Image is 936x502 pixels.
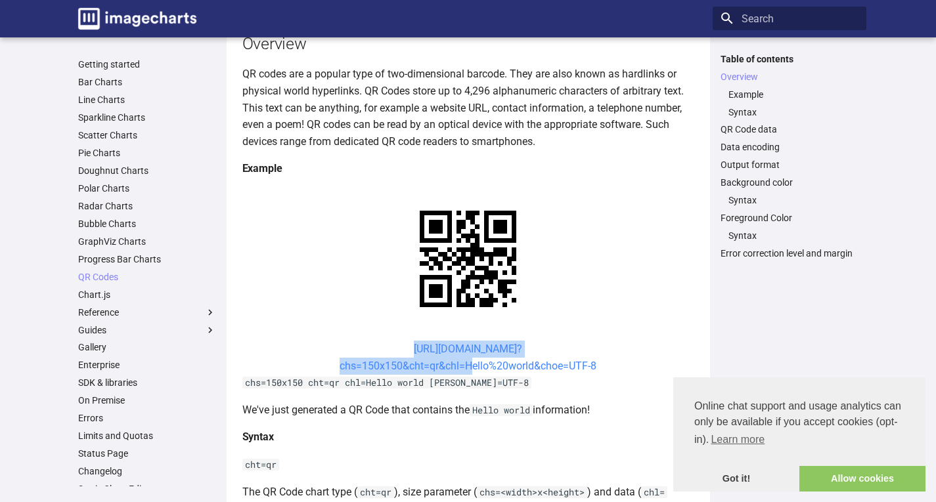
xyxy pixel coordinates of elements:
[78,324,216,336] label: Guides
[721,194,858,206] nav: Background color
[78,430,216,442] a: Limits and Quotas
[242,377,531,388] code: chs=150x150 cht=qr chl=Hello world [PERSON_NAME]=UTF-8
[78,271,216,283] a: QR Codes
[242,32,694,55] h2: Overview
[477,486,587,498] code: chs=<width>x<height>
[242,66,694,150] p: QR codes are a popular type of two-dimensional barcode. They are also known as hardlinks or physi...
[721,177,858,188] a: Background color
[721,230,858,241] nav: Foreground Color
[78,218,216,230] a: Bubble Charts
[78,165,216,177] a: Doughnut Charts
[721,159,858,171] a: Output format
[242,429,694,446] h4: Syntax
[721,71,858,83] a: Overview
[73,3,202,35] a: Image-Charts documentation
[713,53,866,65] label: Table of contents
[673,466,799,492] a: dismiss cookie message
[78,483,216,495] a: Static Chart Editor
[673,377,925,492] div: cookieconsent
[78,236,216,247] a: GraphViz Charts
[709,430,767,450] a: learn more about cookies
[694,398,904,450] span: Online chat support and usage analytics can only be available if you accept cookies (opt-in).
[78,58,216,70] a: Getting started
[470,404,533,416] code: Hello world
[78,94,216,106] a: Line Charts
[721,89,858,118] nav: Overview
[78,8,196,30] img: logo
[78,377,216,388] a: SDK & libraries
[728,89,858,100] a: Example
[242,459,279,471] code: cht=qr
[78,359,216,371] a: Enterprise
[78,147,216,159] a: Pie Charts
[728,230,858,241] a: Syntax
[78,465,216,477] a: Changelog
[78,306,216,318] label: Reference
[78,253,216,265] a: Progress Bar Charts
[721,141,858,153] a: Data encoding
[721,212,858,224] a: Foreground Color
[78,200,216,212] a: Radar Charts
[78,112,216,123] a: Sparkline Charts
[713,53,866,260] nav: Table of contents
[242,160,694,177] h4: Example
[728,194,858,206] a: Syntax
[78,182,216,194] a: Polar Charts
[78,412,216,424] a: Errors
[78,76,216,88] a: Bar Charts
[78,341,216,353] a: Gallery
[78,289,216,301] a: Chart.js
[728,106,858,118] a: Syntax
[799,466,925,492] a: allow cookies
[721,247,858,259] a: Error correction level and margin
[340,343,596,372] a: [URL][DOMAIN_NAME]?chs=150x150&cht=qr&chl=Hello%20world&choe=UTF-8
[242,402,694,419] p: We've just generated a QR Code that contains the information!
[78,448,216,459] a: Status Page
[721,123,858,135] a: QR Code data
[78,394,216,406] a: On Premise
[78,129,216,141] a: Scatter Charts
[713,7,866,30] input: Search
[357,486,394,498] code: cht=qr
[397,188,539,330] img: chart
